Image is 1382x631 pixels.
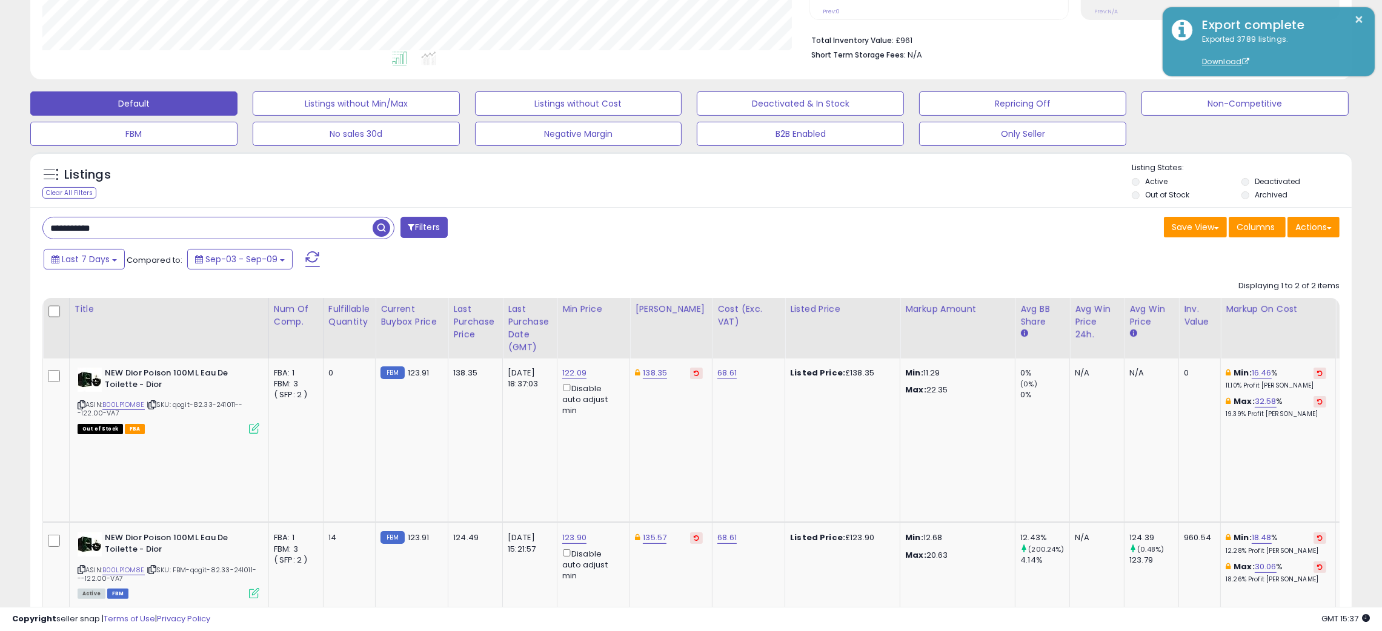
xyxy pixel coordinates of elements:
small: FBM [380,531,404,544]
a: 135.57 [643,532,666,544]
b: NEW Dior Poison 100ML Eau De Toilette - Dior [105,532,252,558]
a: Terms of Use [104,613,155,624]
div: Last Purchase Price [453,303,497,341]
b: Min: [1234,532,1252,543]
small: Prev: N/A [1094,8,1118,15]
div: FBA: 1 [274,532,314,543]
a: 122.09 [562,367,586,379]
img: 41bEcUZ9NdL._SL40_.jpg [78,368,102,392]
h5: Listings [64,167,111,183]
div: % [1226,368,1326,390]
button: FBM [30,122,238,146]
div: ASIN: [78,532,259,597]
span: | SKU: FBM-qogit-82.33-241011---122.00-VA7 [78,565,256,583]
label: Active [1145,176,1168,187]
div: Markup Amount [905,303,1010,315]
div: ( SFP: 2 ) [274,555,314,566]
div: % [1226,532,1326,555]
div: Last Purchase Date (GMT) [508,303,552,354]
li: £961 [811,32,1331,47]
a: 68.61 [717,367,737,379]
button: Deactivated & In Stock [697,91,904,116]
b: Total Inventory Value: [811,35,894,45]
p: Listing States: [1132,162,1352,174]
div: Disable auto adjust min [562,547,620,581]
span: N/A [908,49,922,61]
button: Listings without Min/Max [253,91,460,116]
strong: Copyright [12,613,56,624]
div: N/A [1129,368,1169,378]
small: (0%) [1020,379,1037,389]
small: (0.48%) [1137,544,1164,554]
div: FBM: 3 [274,378,314,389]
small: Prev: 0 [823,8,840,15]
button: Actions [1287,217,1340,237]
small: FBM [380,366,404,379]
a: B00LP1OM8E [102,565,145,575]
div: [PERSON_NAME] [635,303,707,315]
th: The percentage added to the cost of goods (COGS) that forms the calculator for Min & Max prices. [1221,298,1336,358]
small: Avg BB Share. [1020,328,1028,339]
div: 124.49 [453,532,493,543]
label: Archived [1255,190,1287,200]
div: seller snap | | [12,613,210,625]
div: ( SFP: 2 ) [274,389,314,400]
b: Max: [1234,395,1255,407]
div: Exported 3789 listings. [1193,34,1366,68]
p: 20.63 [905,550,1006,561]
button: Non-Competitive [1141,91,1349,116]
div: N/A [1075,532,1115,543]
p: 11.29 [905,368,1006,378]
div: 138.35 [453,368,493,378]
span: Columns [1237,221,1275,233]
div: Avg Win Price [1129,303,1174,328]
span: 2025-09-17 15:37 GMT [1321,613,1370,624]
div: Cost (Exc. VAT) [717,303,780,328]
div: £138.35 [790,368,891,378]
button: B2B Enabled [697,122,904,146]
label: Deactivated [1255,176,1300,187]
button: Repricing Off [919,91,1126,116]
div: Current Buybox Price [380,303,443,328]
div: Clear All Filters [42,187,96,199]
div: Export complete [1193,16,1366,34]
button: Save View [1164,217,1227,237]
div: ASIN: [78,368,259,432]
button: Filters [400,217,448,238]
span: Compared to: [127,254,182,266]
p: 19.39% Profit [PERSON_NAME] [1226,410,1326,418]
div: Min Price [562,303,625,315]
div: 123.79 [1129,555,1178,566]
button: Only Seller [919,122,1126,146]
div: Listed Price [790,303,895,315]
button: Default [30,91,238,116]
span: 123.91 [408,532,430,543]
strong: Min: [905,532,923,543]
div: Displaying 1 to 2 of 2 items [1238,280,1340,292]
div: FBA: 1 [274,368,314,378]
div: Fulfillable Quantity [328,303,370,328]
div: £123.90 [790,532,891,543]
div: [DATE] 15:21:57 [508,532,548,554]
div: Avg BB Share [1020,303,1065,328]
a: 32.58 [1255,395,1277,408]
span: Sep-03 - Sep-09 [205,253,277,265]
div: FBM: 3 [274,544,314,555]
div: Inv. value [1184,303,1215,328]
strong: Max: [905,549,926,561]
div: % [1226,396,1326,418]
span: All listings currently available for purchase on Amazon [78,589,105,599]
button: Sep-03 - Sep-09 [187,249,293,269]
a: 16.46 [1252,367,1272,379]
div: 0% [1020,389,1069,400]
div: 12.43% [1020,532,1069,543]
button: No sales 30d [253,122,460,146]
strong: Max: [905,384,926,395]
p: 12.28% Profit [PERSON_NAME] [1226,547,1326,555]
small: Avg Win Price. [1129,328,1137,339]
a: 138.35 [643,367,667,379]
button: Negative Margin [475,122,682,146]
button: Columns [1229,217,1286,237]
b: Listed Price: [790,532,845,543]
span: FBM [107,589,129,599]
